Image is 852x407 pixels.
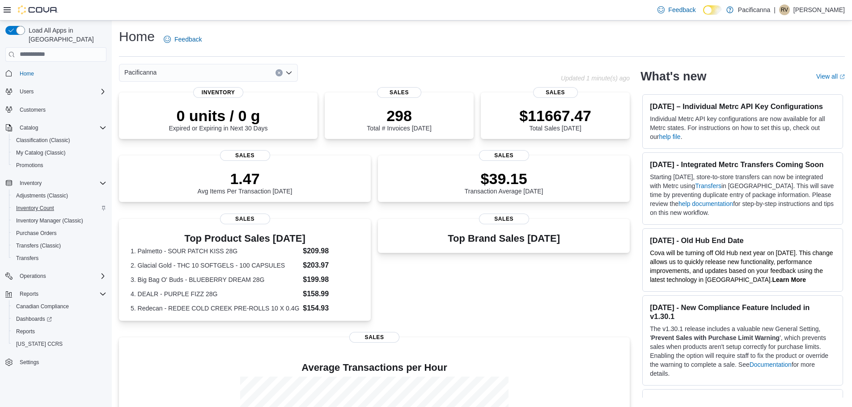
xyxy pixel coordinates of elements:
[367,107,431,125] p: 298
[13,215,87,226] a: Inventory Manager (Classic)
[20,106,46,113] span: Customers
[16,86,37,97] button: Users
[16,122,106,133] span: Catalog
[198,170,292,188] p: 1.47
[465,170,543,195] div: Transaction Average [DATE]
[13,203,58,214] a: Inventory Count
[16,68,106,79] span: Home
[5,63,106,392] nav: Complex example
[479,214,529,224] span: Sales
[9,338,110,350] button: [US_STATE] CCRS
[13,135,106,146] span: Classification (Classic)
[198,170,292,195] div: Avg Items Per Transaction [DATE]
[13,339,66,349] a: [US_STATE] CCRS
[160,30,205,48] a: Feedback
[650,160,835,169] h3: [DATE] - Integrated Metrc Transfers Coming Soon
[285,69,292,76] button: Open list of options
[13,147,106,158] span: My Catalog (Classic)
[650,303,835,321] h3: [DATE] - New Compliance Feature Included in v1.30.1
[131,233,359,244] h3: Top Product Sales [DATE]
[9,300,110,313] button: Canadian Compliance
[13,326,106,337] span: Reports
[9,189,110,202] button: Adjustments (Classic)
[131,261,299,270] dt: 2. Glacial Gold - THC 10 SOFTGELS - 100 CAPSULES
[774,4,776,15] p: |
[448,233,560,244] h3: Top Brand Sales [DATE]
[16,178,45,189] button: Inventory
[750,361,792,368] a: Documentation
[16,357,106,368] span: Settings
[124,67,157,78] span: Pacificanna
[9,159,110,172] button: Promotions
[16,271,50,281] button: Operations
[16,315,52,323] span: Dashboards
[2,288,110,300] button: Reports
[174,35,202,44] span: Feedback
[2,270,110,282] button: Operations
[650,249,833,283] span: Cova will be turning off Old Hub next year on [DATE]. This change allows us to quickly release ne...
[703,5,722,15] input: Dark Mode
[659,133,680,140] a: help file
[18,5,58,14] img: Cova
[13,240,106,251] span: Transfers (Classic)
[220,214,270,224] span: Sales
[16,357,42,368] a: Settings
[16,162,43,169] span: Promotions
[2,67,110,80] button: Home
[13,228,60,239] a: Purchase Orders
[13,160,106,171] span: Promotions
[13,301,106,312] span: Canadian Compliance
[20,180,42,187] span: Inventory
[13,190,106,201] span: Adjustments (Classic)
[16,105,49,115] a: Customers
[9,252,110,264] button: Transfers
[650,102,835,111] h3: [DATE] – Individual Metrc API Key Configurations
[650,114,835,141] p: Individual Metrc API key configurations are now available for all Metrc states. For instructions ...
[695,182,721,189] a: Transfers
[13,160,47,171] a: Promotions
[119,28,155,46] h1: Home
[303,289,359,299] dd: $158.99
[16,271,106,281] span: Operations
[20,290,38,298] span: Reports
[9,134,110,147] button: Classification (Classic)
[131,304,299,313] dt: 5. Redecan - REDEE COLD CREEK PRE-ROLLS 10 X 0.4G
[16,303,69,310] span: Canadian Compliance
[772,276,806,283] a: Learn More
[16,328,35,335] span: Reports
[13,301,72,312] a: Canadian Compliance
[519,107,591,132] div: Total Sales [DATE]
[25,26,106,44] span: Load All Apps in [GEOGRAPHIC_DATA]
[13,326,38,337] a: Reports
[2,85,110,98] button: Users
[9,227,110,239] button: Purchase Orders
[654,1,699,19] a: Feedback
[16,340,63,348] span: [US_STATE] CCRS
[2,177,110,189] button: Inventory
[13,147,69,158] a: My Catalog (Classic)
[13,228,106,239] span: Purchase Orders
[668,5,695,14] span: Feedback
[16,192,68,199] span: Adjustments (Classic)
[13,240,64,251] a: Transfers (Classic)
[303,274,359,285] dd: $199.98
[377,87,422,98] span: Sales
[640,69,706,84] h2: What's new
[20,70,34,77] span: Home
[781,4,788,15] span: RV
[303,303,359,314] dd: $154.93
[16,205,54,212] span: Inventory Count
[16,122,42,133] button: Catalog
[13,203,106,214] span: Inventory Count
[367,107,431,132] div: Total # Invoices [DATE]
[16,230,57,237] span: Purchase Orders
[13,190,72,201] a: Adjustments (Classic)
[220,150,270,161] span: Sales
[131,290,299,298] dt: 4. DEALR - PURPLE FIZZ 28G
[131,247,299,256] dt: 1. Palmetto - SOUR PATCH KISS 28G
[651,334,780,341] strong: Prevent Sales with Purchase Limit Warning
[479,150,529,161] span: Sales
[650,324,835,378] p: The v1.30.1 release includes a valuable new General Setting, ' ', which prevents sales when produ...
[20,359,39,366] span: Settings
